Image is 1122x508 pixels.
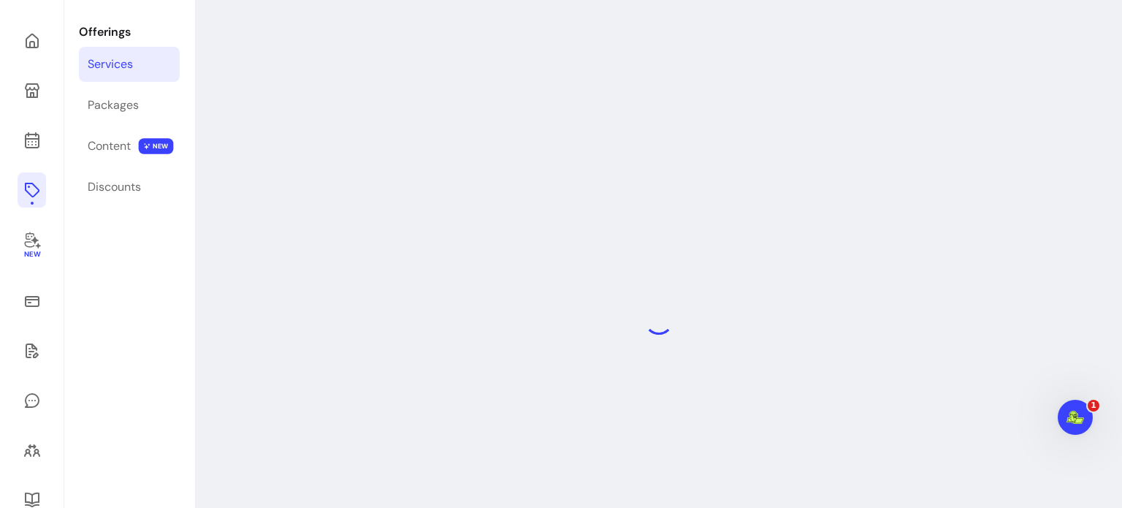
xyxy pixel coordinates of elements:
[88,178,141,196] div: Discounts
[18,73,46,108] a: My Page
[18,284,46,319] a: Sales
[79,47,180,82] a: Services
[644,306,673,335] div: Loading
[88,137,131,155] div: Content
[88,56,133,73] div: Services
[88,96,139,114] div: Packages
[79,170,180,205] a: Discounts
[18,333,46,368] a: Waivers
[79,129,180,164] a: Content NEW
[1088,400,1099,412] span: 1
[18,383,46,418] a: My Messages
[139,138,174,154] span: NEW
[18,222,46,269] a: New
[79,23,180,41] p: Offerings
[23,250,39,259] span: New
[1058,400,1093,435] iframe: Intercom live chat
[18,173,46,208] a: Offerings
[18,23,46,58] a: Home
[18,433,46,468] a: Clients
[79,88,180,123] a: Packages
[18,123,46,158] a: Calendar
